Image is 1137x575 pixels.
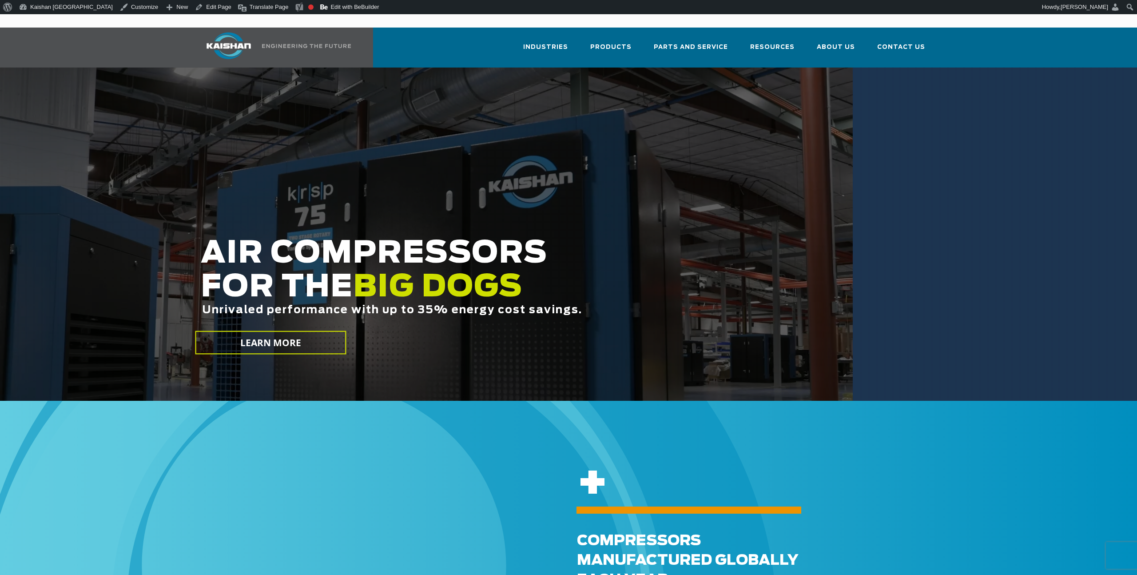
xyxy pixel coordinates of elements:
[202,305,582,315] span: Unrivaled performance with up to 35% energy cost savings.
[654,36,728,66] a: Parts and Service
[308,4,314,10] div: Focus keyphrase not set
[817,36,855,66] a: About Us
[201,237,812,344] h2: AIR COMPRESSORS FOR THE
[353,272,523,303] span: BIG DOGS
[750,36,795,66] a: Resources
[877,36,925,66] a: Contact Us
[523,36,568,66] a: Industries
[195,28,353,68] a: Kaishan USA
[195,331,346,355] a: LEARN MORE
[817,42,855,52] span: About Us
[590,36,632,66] a: Products
[577,479,1092,491] h6: +
[1061,4,1108,10] span: [PERSON_NAME]
[523,42,568,52] span: Industries
[654,42,728,52] span: Parts and Service
[877,42,925,52] span: Contact Us
[240,336,302,349] span: LEARN MORE
[750,42,795,52] span: Resources
[195,32,262,59] img: kaishan logo
[262,44,351,48] img: Engineering the future
[590,42,632,52] span: Products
